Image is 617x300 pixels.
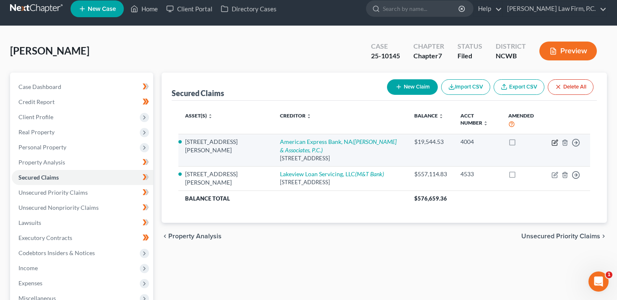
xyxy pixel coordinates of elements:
span: Client Profile [18,113,53,120]
a: Home [126,1,162,16]
span: Personal Property [18,143,66,151]
span: 7 [438,52,442,60]
span: Unsecured Priority Claims [521,233,600,240]
input: Search by name... [383,1,460,16]
div: District [496,42,526,51]
div: $19,544.53 [414,138,447,146]
a: Lakeview Loan Servicing, LLC(M&T Bank) [280,170,384,177]
li: [STREET_ADDRESS][PERSON_NAME] [185,138,267,154]
a: Credit Report [12,94,153,110]
button: Unsecured Priority Claims chevron_right [521,233,607,240]
div: 25-10145 [371,51,400,61]
div: Secured Claims [172,88,224,98]
span: New Case [88,6,116,12]
i: unfold_more [439,114,444,119]
a: [PERSON_NAME] Law Firm, P.C. [503,1,607,16]
span: Property Analysis [18,159,65,166]
i: chevron_left [162,233,168,240]
button: Preview [539,42,597,60]
th: Balance Total [178,190,408,206]
button: New Claim [387,79,438,95]
a: American Express Bank, NA([PERSON_NAME] & Associates, P.C.) [280,138,397,154]
div: [STREET_ADDRESS] [280,178,401,186]
a: Unsecured Priority Claims [12,185,153,200]
div: $557,114.83 [414,170,447,178]
span: $576,659.36 [414,195,447,202]
a: Directory Cases [217,1,281,16]
div: [STREET_ADDRESS] [280,154,401,162]
a: Balance unfold_more [414,112,444,119]
i: unfold_more [208,114,213,119]
button: Import CSV [441,79,490,95]
span: [PERSON_NAME] [10,44,89,57]
span: Unsecured Nonpriority Claims [18,204,99,211]
button: chevron_left Property Analysis [162,233,222,240]
th: Amended [502,107,545,134]
div: Filed [458,51,482,61]
i: unfold_more [306,114,311,119]
span: Codebtors Insiders & Notices [18,249,95,256]
i: (M&T Bank) [355,170,384,177]
li: [STREET_ADDRESS][PERSON_NAME] [185,170,267,187]
a: Property Analysis [12,155,153,170]
a: Executory Contracts [12,230,153,245]
span: Secured Claims [18,174,59,181]
a: Lawsuits [12,215,153,230]
i: chevron_right [600,233,607,240]
a: Client Portal [162,1,217,16]
a: Export CSV [494,79,544,95]
a: Creditor unfold_more [280,112,311,119]
div: Chapter [413,42,444,51]
button: Delete All [548,79,593,95]
span: Case Dashboard [18,83,61,90]
span: 1 [606,271,612,278]
span: Lawsuits [18,219,41,226]
div: Chapter [413,51,444,61]
a: Asset(s) unfold_more [185,112,213,119]
a: Secured Claims [12,170,153,185]
span: Unsecured Priority Claims [18,189,88,196]
a: Help [474,1,502,16]
iframe: Intercom live chat [588,271,609,292]
div: 4533 [460,170,495,178]
div: NCWB [496,51,526,61]
div: 4004 [460,138,495,146]
span: Property Analysis [168,233,222,240]
a: Unsecured Nonpriority Claims [12,200,153,215]
span: Income [18,264,38,271]
a: Case Dashboard [12,79,153,94]
div: Case [371,42,400,51]
i: unfold_more [483,121,488,126]
span: Expenses [18,279,42,287]
div: Status [458,42,482,51]
a: Acct Number unfold_more [460,112,488,126]
span: Credit Report [18,98,55,105]
span: Executory Contracts [18,234,72,241]
span: Real Property [18,128,55,136]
